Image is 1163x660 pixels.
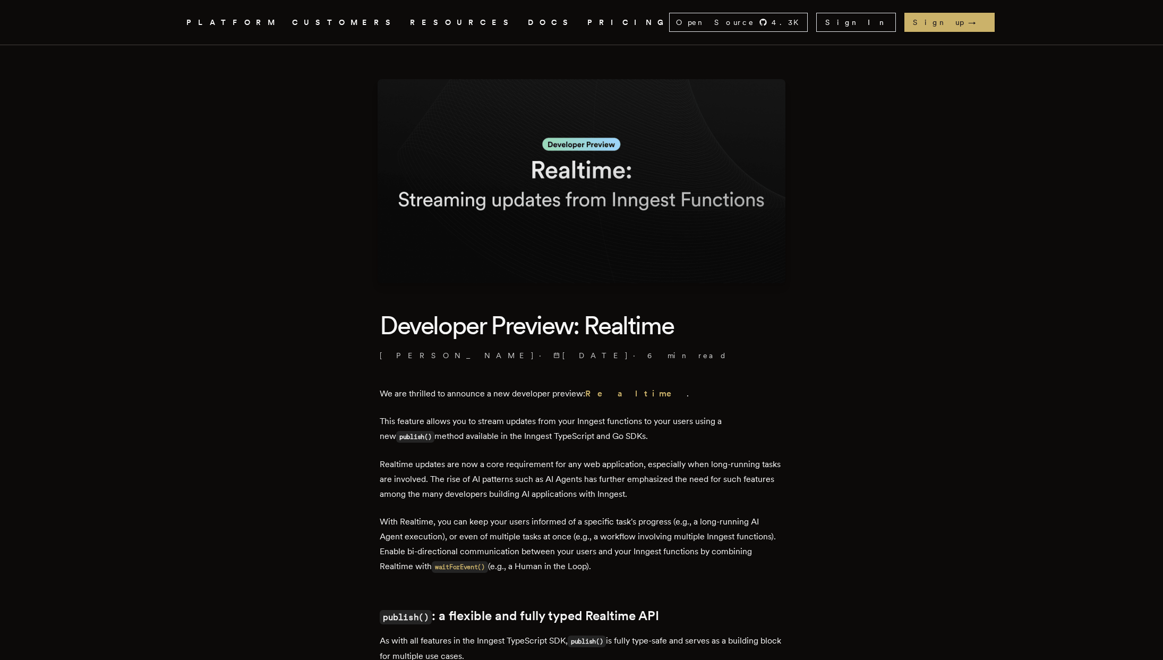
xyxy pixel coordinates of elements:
code: publish() [568,636,606,647]
a: Sign In [816,13,896,32]
a: DOCS [528,16,575,29]
p: With Realtime, you can keep your users informed of a specific task's progress (e.g., a long-runni... [380,514,783,574]
button: PLATFORM [186,16,279,29]
a: PRICING [587,16,669,29]
p: We are thrilled to announce a new developer preview: . [380,386,783,401]
p: This feature allows you to stream updates from your Inngest functions to your users using a new m... [380,414,783,444]
code: publish() [380,610,432,624]
a: [PERSON_NAME] [380,350,535,361]
code: waitForEvent() [432,561,488,573]
h1: Developer Preview: Realtime [380,309,783,342]
img: Featured image for Developer Preview: Realtime blog post [378,79,785,283]
h2: : a flexible and fully typed Realtime API [380,608,783,625]
code: publish() [396,431,434,443]
a: waitForEvent() [432,561,488,571]
button: RESOURCES [410,16,515,29]
span: 4.3 K [772,17,805,28]
p: Realtime updates are now a core requirement for any web application, especially when long-running... [380,457,783,502]
a: CUSTOMERS [292,16,397,29]
a: Sign up [904,13,995,32]
a: Realtime [585,388,687,399]
span: Open Source [676,17,755,28]
span: → [968,17,986,28]
p: · · [380,350,783,361]
span: [DATE] [553,350,629,361]
span: 6 min read [647,350,727,361]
